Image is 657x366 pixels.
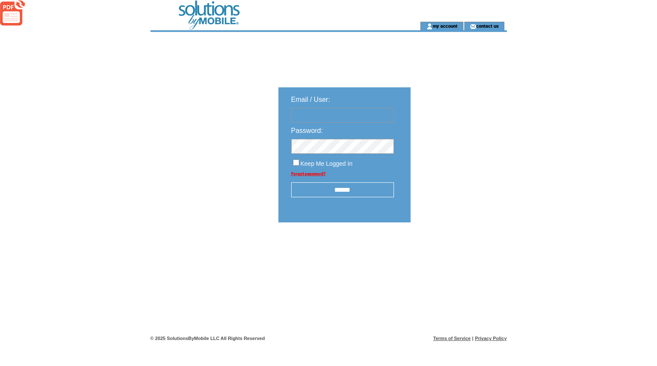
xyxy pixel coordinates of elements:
[301,160,353,167] span: Keep Me Logged In
[433,336,471,341] a: Terms of Service
[470,23,476,30] img: contact_us_icon.gif;jsessionid=A9E6EB40AE7CA99908001E7C42CC7801
[472,336,473,341] span: |
[291,127,323,134] span: Password:
[475,336,507,341] a: Privacy Policy
[435,244,478,254] img: transparent.png;jsessionid=A9E6EB40AE7CA99908001E7C42CC7801
[151,336,265,341] span: © 2025 SolutionsByMobile LLC All Rights Reserved
[426,23,433,30] img: account_icon.gif;jsessionid=A9E6EB40AE7CA99908001E7C42CC7801
[291,96,330,103] span: Email / User:
[291,171,326,176] a: Forgot password?
[476,23,499,29] a: contact us
[433,23,457,29] a: my account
